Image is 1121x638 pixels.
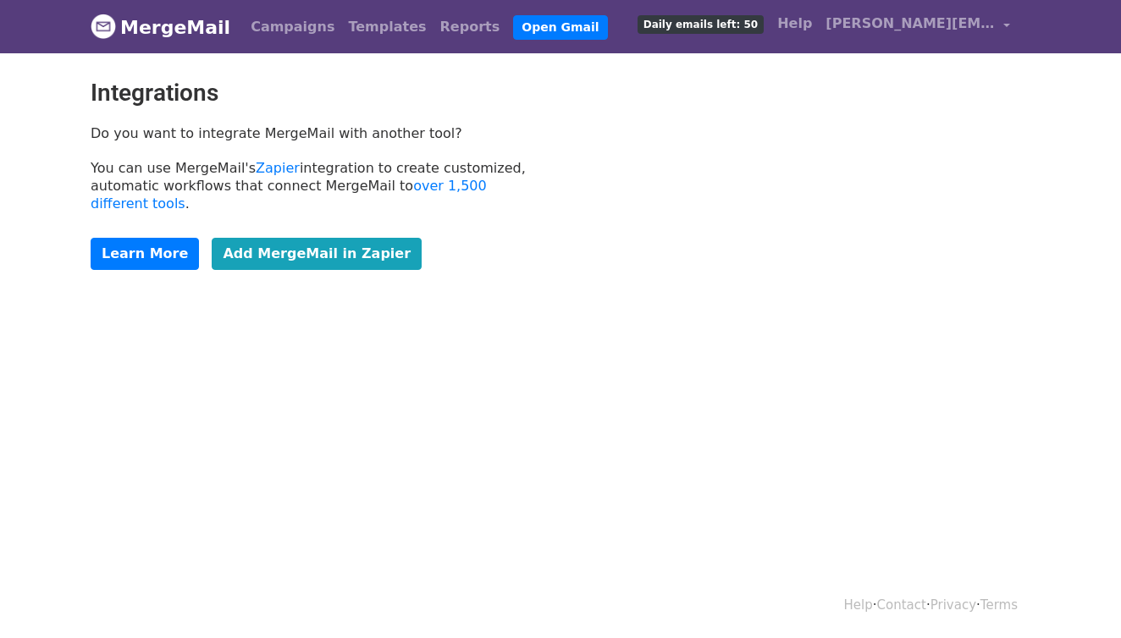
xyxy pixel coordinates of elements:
a: Help [770,7,819,41]
a: [PERSON_NAME][EMAIL_ADDRESS][DOMAIN_NAME] [819,7,1017,47]
a: Contact [877,597,926,613]
span: [PERSON_NAME][EMAIL_ADDRESS][DOMAIN_NAME] [826,14,995,34]
p: Do you want to integrate MergeMail with another tool? [91,124,548,142]
a: Templates [341,10,433,44]
a: MergeMail [91,9,230,45]
p: You can use MergeMail's integration to create customized, automatic workflows that connect MergeM... [91,159,548,212]
a: Learn More [91,238,199,270]
h2: Integrations [91,79,548,107]
a: Terms [980,597,1018,613]
a: Add MergeMail in Zapier [212,238,422,270]
a: over 1,500 different tools [91,178,487,212]
a: Help [844,597,873,613]
a: Open Gmail [513,15,607,40]
a: Campaigns [244,10,341,44]
a: Zapier [256,160,300,176]
span: Daily emails left: 50 [638,15,764,34]
a: Privacy [930,597,976,613]
img: MergeMail logo [91,14,116,39]
a: Reports [433,10,507,44]
a: Daily emails left: 50 [631,7,770,41]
